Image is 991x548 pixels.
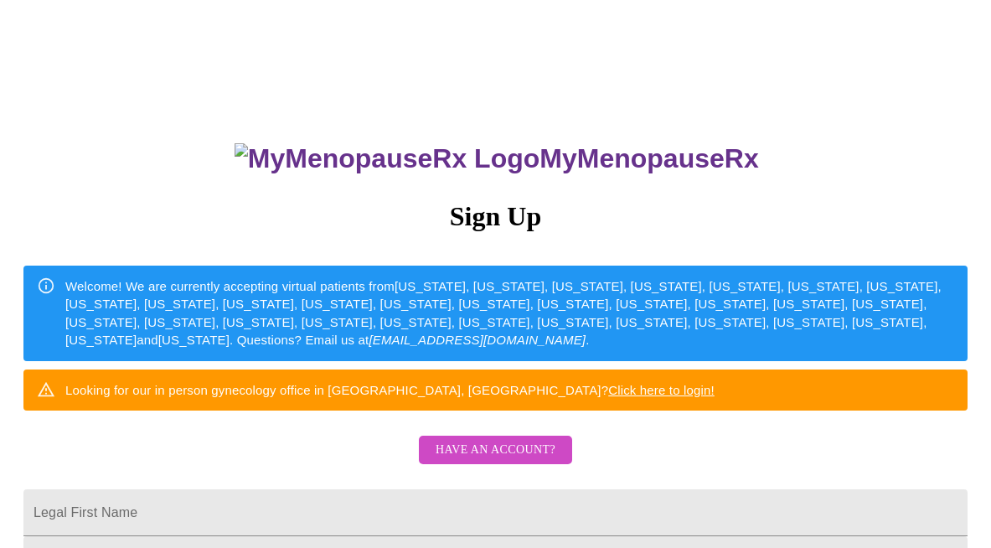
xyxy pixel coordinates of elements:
[65,271,954,356] div: Welcome! We are currently accepting virtual patients from [US_STATE], [US_STATE], [US_STATE], [US...
[436,440,555,461] span: Have an account?
[419,436,572,465] button: Have an account?
[23,201,968,232] h3: Sign Up
[608,383,715,397] a: Click here to login!
[65,375,715,406] div: Looking for our in person gynecology office in [GEOGRAPHIC_DATA], [GEOGRAPHIC_DATA]?
[26,143,968,174] h3: MyMenopauseRx
[235,143,539,174] img: MyMenopauseRx Logo
[369,333,586,347] em: [EMAIL_ADDRESS][DOMAIN_NAME]
[415,454,576,468] a: Have an account?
